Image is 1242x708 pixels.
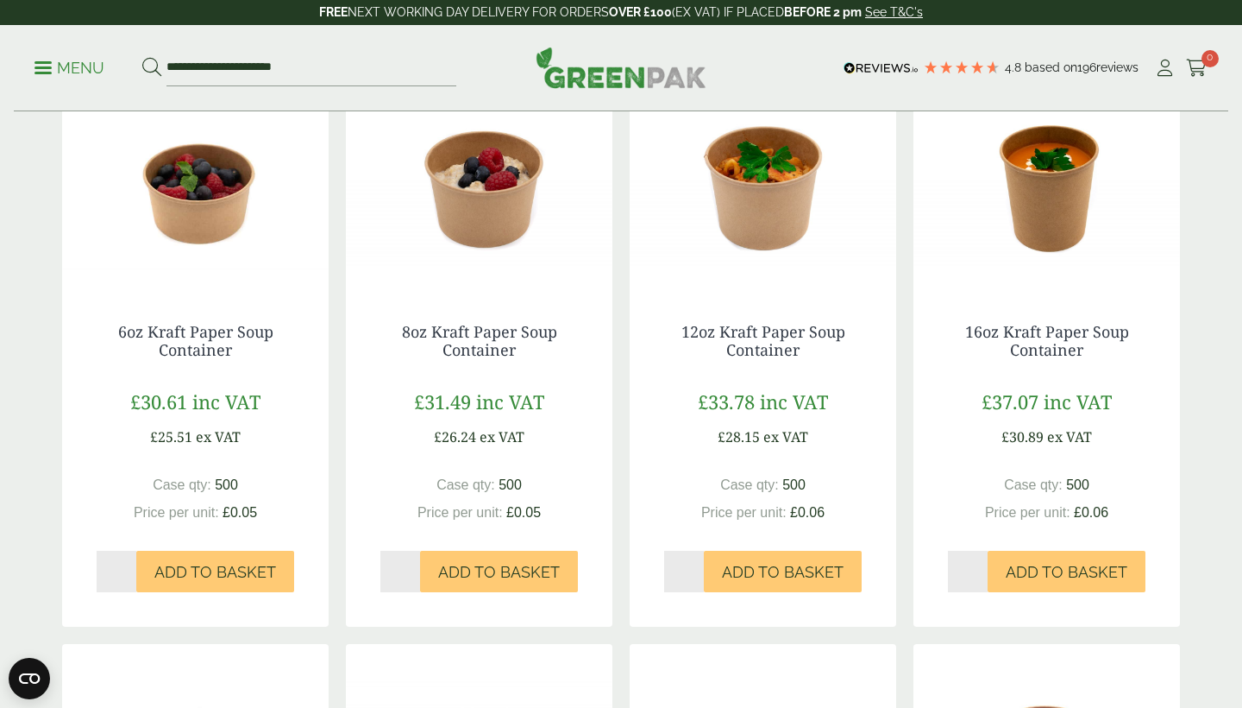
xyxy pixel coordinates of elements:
[420,551,578,592] button: Add to Basket
[154,563,276,582] span: Add to Basket
[153,477,211,492] span: Case qty:
[223,505,257,520] span: £0.05
[1005,60,1025,74] span: 4.8
[681,321,845,361] a: 12oz Kraft Paper Soup Container
[346,73,612,288] img: Kraft 8oz with Porridge
[34,58,104,75] a: Menu
[9,658,50,699] button: Open CMP widget
[62,73,329,288] img: Soup container
[414,389,471,414] span: £31.49
[1186,60,1207,77] i: Cart
[698,389,755,414] span: £33.78
[136,551,294,592] button: Add to Basket
[434,427,476,446] span: £26.24
[1186,55,1207,81] a: 0
[1096,60,1138,74] span: reviews
[763,427,808,446] span: ex VAT
[476,389,544,414] span: inc VAT
[718,427,760,446] span: £28.15
[436,477,495,492] span: Case qty:
[982,389,1038,414] span: £37.07
[1004,477,1063,492] span: Case qty:
[192,389,260,414] span: inc VAT
[722,563,844,582] span: Add to Basket
[1074,505,1108,520] span: £0.06
[417,505,503,520] span: Price per unit:
[782,477,806,492] span: 500
[720,477,779,492] span: Case qty:
[790,505,825,520] span: £0.06
[536,47,706,88] img: GreenPak Supplies
[506,505,541,520] span: £0.05
[965,321,1129,361] a: 16oz Kraft Paper Soup Container
[319,5,348,19] strong: FREE
[215,477,238,492] span: 500
[844,62,919,74] img: REVIEWS.io
[1077,60,1096,74] span: 196
[1001,427,1044,446] span: £30.89
[704,551,862,592] button: Add to Basket
[1047,427,1092,446] span: ex VAT
[402,321,557,361] a: 8oz Kraft Paper Soup Container
[34,58,104,79] p: Menu
[118,321,273,361] a: 6oz Kraft Paper Soup Container
[196,427,241,446] span: ex VAT
[760,389,828,414] span: inc VAT
[988,551,1145,592] button: Add to Basket
[438,563,560,582] span: Add to Basket
[134,505,219,520] span: Price per unit:
[1066,477,1089,492] span: 500
[923,60,1000,75] div: 4.79 Stars
[630,73,896,288] img: Kraft 12oz with Pasta
[985,505,1070,520] span: Price per unit:
[1154,60,1176,77] i: My Account
[1044,389,1112,414] span: inc VAT
[784,5,862,19] strong: BEFORE 2 pm
[1025,60,1077,74] span: Based on
[1201,50,1219,67] span: 0
[1006,563,1127,582] span: Add to Basket
[701,505,787,520] span: Price per unit:
[480,427,524,446] span: ex VAT
[130,389,187,414] span: £30.61
[609,5,672,19] strong: OVER £100
[499,477,522,492] span: 500
[150,427,192,446] span: £25.51
[913,73,1180,288] img: Kraft 16oz with Soup
[865,5,923,19] a: See T&C's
